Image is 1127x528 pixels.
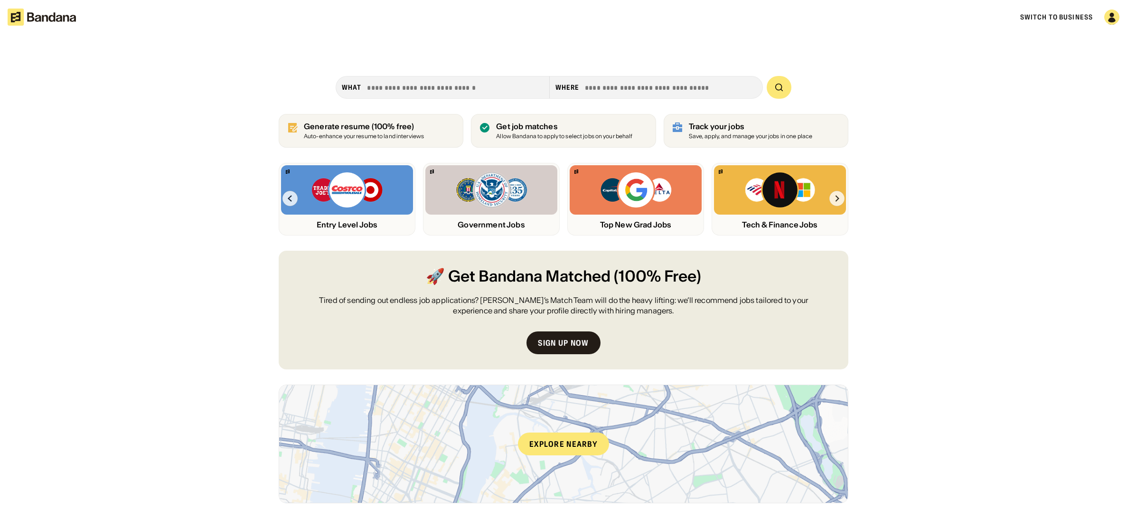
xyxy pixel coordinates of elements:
[518,433,609,455] div: Explore nearby
[689,133,813,140] div: Save, apply, and manage your jobs in one place
[8,9,76,26] img: Bandana logotype
[712,163,848,236] a: Bandana logoBank of America, Netflix, Microsoft logosTech & Finance Jobs
[555,83,580,92] div: Where
[304,133,424,140] div: Auto-enhance your resume to land interviews
[614,266,701,287] span: (100% Free)
[426,266,610,287] span: 🚀 Get Bandana Matched
[538,339,589,347] div: Sign up now
[301,295,826,316] div: Tired of sending out endless job applications? [PERSON_NAME]’s Match Team will do the heavy lifti...
[279,114,463,148] a: Generate resume (100% free)Auto-enhance your resume to land interviews
[496,122,632,131] div: Get job matches
[567,163,704,236] a: Bandana logoCapital One, Google, Delta logosTop New Grad Jobs
[342,83,361,92] div: what
[372,122,414,131] span: (100% free)
[304,122,424,131] div: Generate resume
[664,114,848,148] a: Track your jobs Save, apply, and manage your jobs in one place
[286,170,290,174] img: Bandana logo
[1020,13,1093,21] a: Switch to Business
[311,171,383,209] img: Trader Joe’s, Costco, Target logos
[471,114,656,148] a: Get job matches Allow Bandana to apply to select jobs on your behalf
[455,171,527,209] img: FBI, DHS, MWRD logos
[574,170,578,174] img: Bandana logo
[496,133,632,140] div: Allow Bandana to apply to select jobs on your behalf
[526,331,600,354] a: Sign up now
[570,220,702,229] div: Top New Grad Jobs
[281,220,413,229] div: Entry Level Jobs
[744,171,816,209] img: Bank of America, Netflix, Microsoft logos
[279,163,415,236] a: Bandana logoTrader Joe’s, Costco, Target logosEntry Level Jobs
[600,171,672,209] img: Capital One, Google, Delta logos
[689,122,813,131] div: Track your jobs
[282,191,298,206] img: Left Arrow
[714,220,846,229] div: Tech & Finance Jobs
[719,170,723,174] img: Bandana logo
[279,385,848,503] a: Explore nearby
[430,170,434,174] img: Bandana logo
[423,163,560,236] a: Bandana logoFBI, DHS, MWRD logosGovernment Jobs
[425,220,557,229] div: Government Jobs
[829,191,845,206] img: Right Arrow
